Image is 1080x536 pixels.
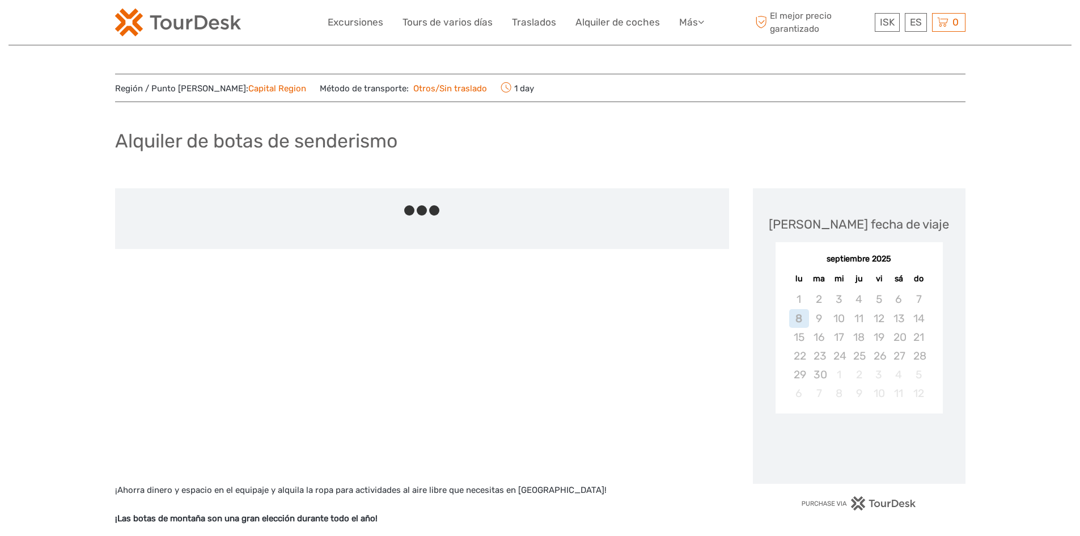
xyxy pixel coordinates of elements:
div: [PERSON_NAME] fecha de viaje [769,216,949,233]
div: Not available jueves, 18 de septiembre de 2025 [849,328,869,347]
div: Not available miércoles, 17 de septiembre de 2025 [829,328,849,347]
div: Not available lunes, 22 de septiembre de 2025 [789,347,809,365]
div: Not available martes, 2 de septiembre de 2025 [809,290,829,309]
div: Not available martes, 16 de septiembre de 2025 [809,328,829,347]
div: Not available jueves, 2 de octubre de 2025 [849,365,869,384]
a: Capital Region [248,83,306,94]
a: Otros/Sin traslado [409,83,488,94]
div: Not available martes, 23 de septiembre de 2025 [809,347,829,365]
div: Not available domingo, 21 de septiembre de 2025 [909,328,929,347]
div: Not available viernes, 3 de octubre de 2025 [869,365,889,384]
div: Not available miércoles, 10 de septiembre de 2025 [829,309,849,328]
a: Tours de varios días [403,14,493,31]
p: ¡Ahorra dinero y espacio en el equipaje y alquila la ropa para actividades al aire libre que nece... [115,483,729,498]
div: Not available miércoles, 8 de octubre de 2025 [829,384,849,403]
div: Not available sábado, 4 de octubre de 2025 [889,365,909,384]
div: Not available martes, 9 de septiembre de 2025 [809,309,829,328]
span: El mejor precio garantizado [753,10,872,35]
div: sá [889,271,909,286]
div: Not available jueves, 25 de septiembre de 2025 [849,347,869,365]
div: Not available sábado, 6 de septiembre de 2025 [889,290,909,309]
div: Not available lunes, 29 de septiembre de 2025 [789,365,809,384]
img: PurchaseViaTourDesk.png [801,496,916,510]
div: Not available domingo, 5 de octubre de 2025 [909,365,929,384]
div: Not available jueves, 11 de septiembre de 2025 [849,309,869,328]
div: Not available miércoles, 1 de octubre de 2025 [829,365,849,384]
div: Not available sábado, 11 de octubre de 2025 [889,384,909,403]
div: ma [809,271,829,286]
div: Not available domingo, 28 de septiembre de 2025 [909,347,929,365]
span: Región / Punto [PERSON_NAME]: [115,83,306,95]
div: Not available sábado, 20 de septiembre de 2025 [889,328,909,347]
div: Not available sábado, 13 de septiembre de 2025 [889,309,909,328]
a: Más [679,14,704,31]
a: Traslados [512,14,556,31]
div: Not available viernes, 19 de septiembre de 2025 [869,328,889,347]
div: Not available lunes, 1 de septiembre de 2025 [789,290,809,309]
div: Not available martes, 7 de octubre de 2025 [809,384,829,403]
div: Not available domingo, 12 de octubre de 2025 [909,384,929,403]
div: Not available domingo, 7 de septiembre de 2025 [909,290,929,309]
div: Not available jueves, 9 de octubre de 2025 [849,384,869,403]
div: Not available viernes, 5 de septiembre de 2025 [869,290,889,309]
div: lu [789,271,809,286]
div: Not available lunes, 6 de octubre de 2025 [789,384,809,403]
div: septiembre 2025 [776,254,943,265]
div: Not available miércoles, 24 de septiembre de 2025 [829,347,849,365]
div: ES [905,13,927,32]
div: Not available miércoles, 3 de septiembre de 2025 [829,290,849,309]
div: Not available viernes, 26 de septiembre de 2025 [869,347,889,365]
div: Not available jueves, 4 de septiembre de 2025 [849,290,869,309]
span: 0 [951,16,960,28]
img: 120-15d4194f-c635-41b9-a512-a3cb382bfb57_logo_small.png [115,9,241,36]
a: Alquiler de coches [575,14,660,31]
span: ISK [880,16,895,28]
div: Not available sábado, 27 de septiembre de 2025 [889,347,909,365]
div: mi [829,271,849,286]
div: vi [869,271,889,286]
div: Not available lunes, 8 de septiembre de 2025 [789,309,809,328]
span: 1 day [501,80,534,96]
a: Excursiones [328,14,383,31]
div: do [909,271,929,286]
div: month 2025-09 [779,290,939,403]
div: Not available martes, 30 de septiembre de 2025 [809,365,829,384]
div: Not available viernes, 10 de octubre de 2025 [869,384,889,403]
div: Loading... [855,443,863,450]
span: Método de transporte: [320,80,488,96]
div: Not available domingo, 14 de septiembre de 2025 [909,309,929,328]
div: Not available lunes, 15 de septiembre de 2025 [789,328,809,347]
div: Not available viernes, 12 de septiembre de 2025 [869,309,889,328]
strong: ¡Las botas de montaña son una gran elección durante todo el año! [115,513,378,524]
h1: Alquiler de botas de senderismo [115,129,397,153]
div: ju [849,271,869,286]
